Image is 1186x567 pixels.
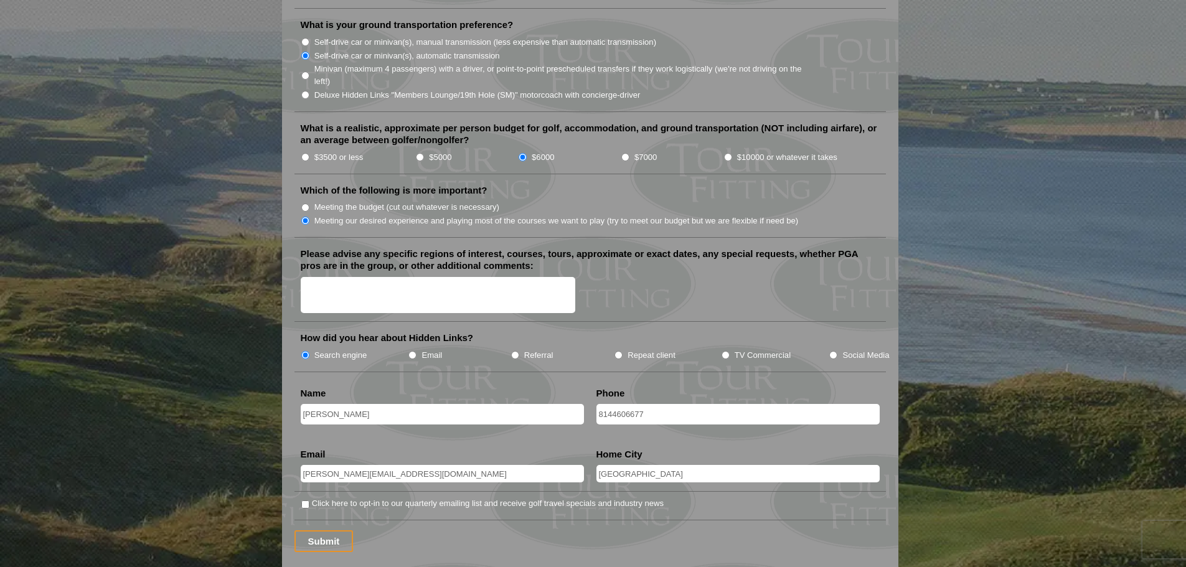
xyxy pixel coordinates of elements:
[524,349,553,362] label: Referral
[301,122,880,146] label: What is a realistic, approximate per person budget for golf, accommodation, and ground transporta...
[314,349,367,362] label: Search engine
[301,332,474,344] label: How did you hear about Hidden Links?
[429,151,451,164] label: $5000
[301,387,326,400] label: Name
[294,530,354,552] input: Submit
[314,215,799,227] label: Meeting our desired experience and playing most of the courses we want to play (try to meet our b...
[596,387,625,400] label: Phone
[312,497,664,510] label: Click here to opt-in to our quarterly emailing list and receive golf travel specials and industry...
[737,151,837,164] label: $10000 or whatever it takes
[314,50,500,62] label: Self-drive car or minivan(s), automatic transmission
[301,448,326,461] label: Email
[634,151,657,164] label: $7000
[842,349,889,362] label: Social Media
[628,349,675,362] label: Repeat client
[314,201,499,213] label: Meeting the budget (cut out whatever is necessary)
[301,248,880,272] label: Please advise any specific regions of interest, courses, tours, approximate or exact dates, any s...
[421,349,442,362] label: Email
[301,184,487,197] label: Which of the following is more important?
[314,89,641,101] label: Deluxe Hidden Links "Members Lounge/19th Hole (SM)" motorcoach with concierge-driver
[735,349,791,362] label: TV Commercial
[314,36,656,49] label: Self-drive car or minivan(s), manual transmission (less expensive than automatic transmission)
[314,63,815,87] label: Minivan (maximum 4 passengers) with a driver, or point-to-point prescheduled transfers if they wo...
[301,19,514,31] label: What is your ground transportation preference?
[532,151,554,164] label: $6000
[314,151,364,164] label: $3500 or less
[596,448,642,461] label: Home City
